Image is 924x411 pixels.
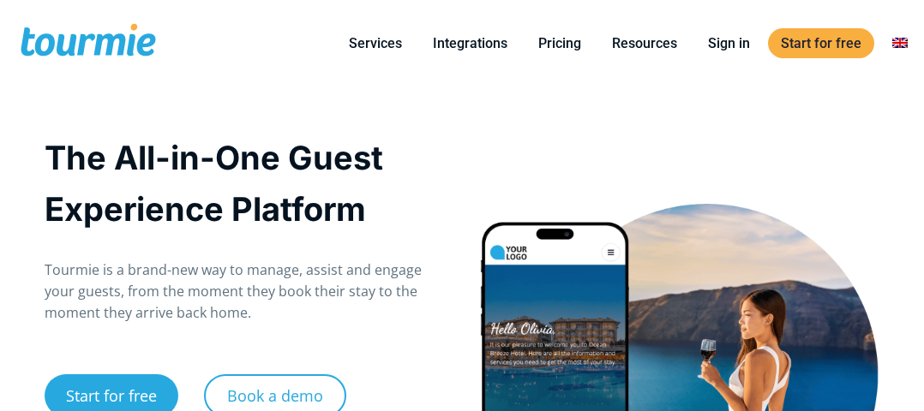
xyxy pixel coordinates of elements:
[879,33,921,54] a: Switch to
[599,33,690,54] a: Resources
[336,33,415,54] a: Services
[525,33,594,54] a: Pricing
[45,259,444,324] p: Tourmie is a brand-new way to manage, assist and engage your guests, from the moment they book th...
[695,33,763,54] a: Sign in
[45,132,444,235] h1: The All-in-One Guest Experience Platform
[420,33,520,54] a: Integrations
[768,28,874,58] a: Start for free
